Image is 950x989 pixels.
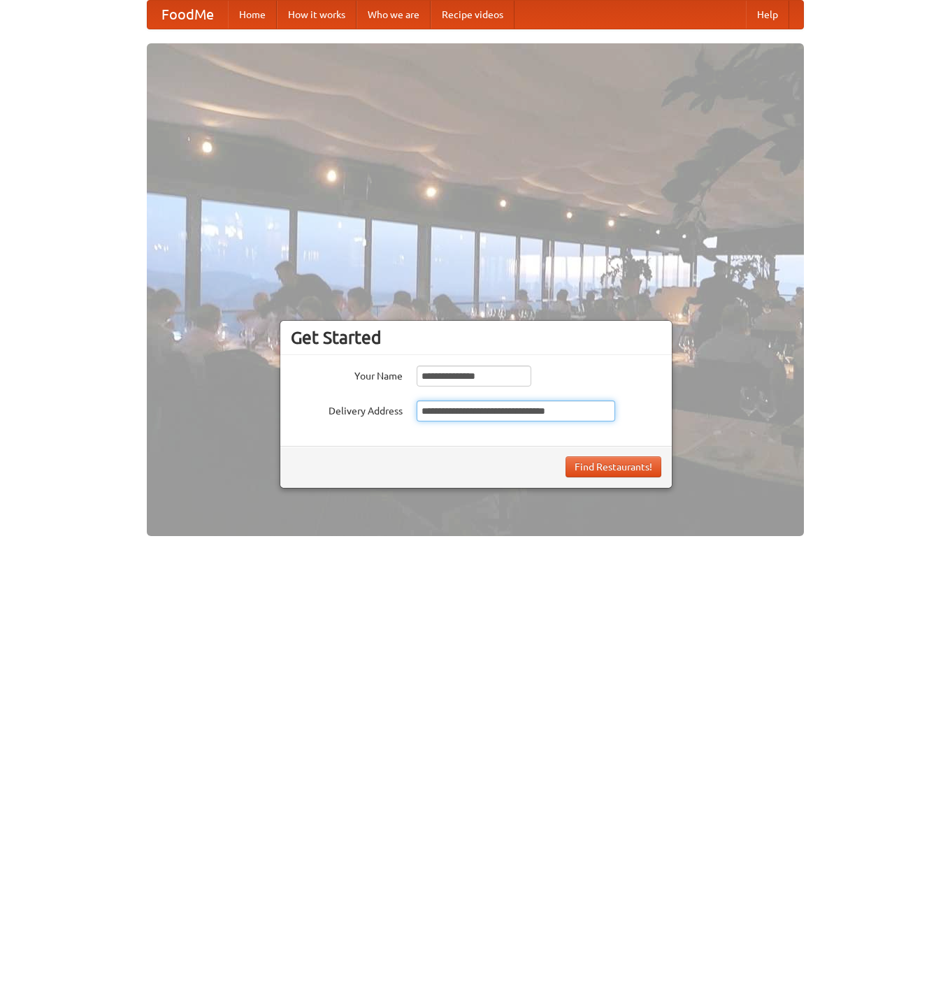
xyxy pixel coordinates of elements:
h3: Get Started [291,327,661,348]
button: Find Restaurants! [566,456,661,477]
a: Recipe videos [431,1,514,29]
a: Home [228,1,277,29]
a: Help [746,1,789,29]
label: Delivery Address [291,400,403,418]
a: FoodMe [147,1,228,29]
a: How it works [277,1,357,29]
label: Your Name [291,366,403,383]
a: Who we are [357,1,431,29]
